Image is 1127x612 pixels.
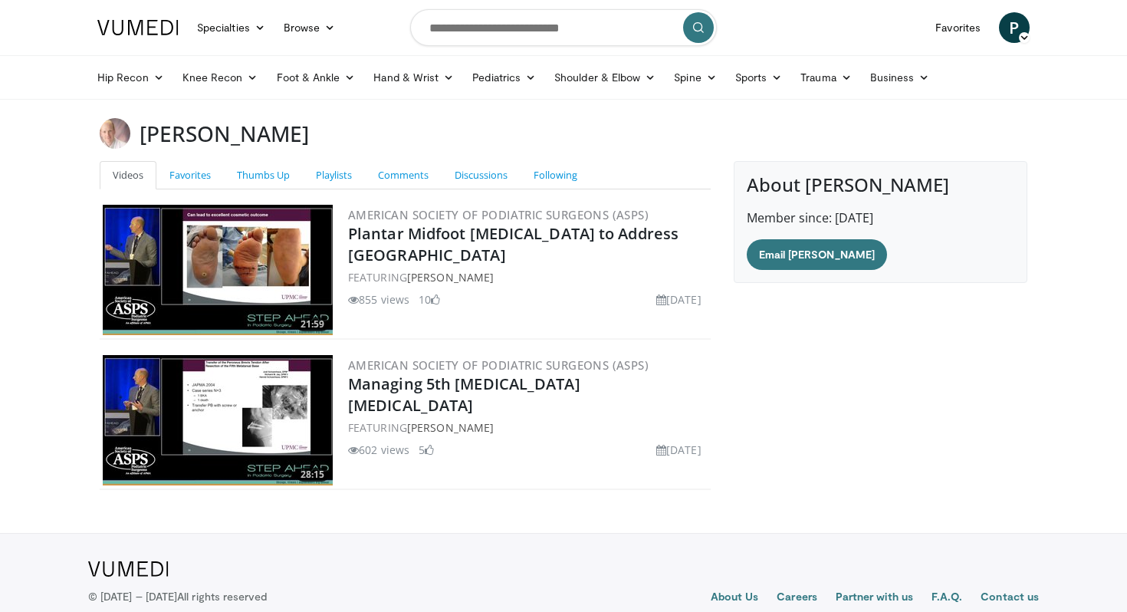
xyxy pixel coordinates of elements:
[348,373,580,416] a: Managing 5th [MEDICAL_DATA] [MEDICAL_DATA]
[545,62,665,93] a: Shoulder & Elbow
[932,589,962,607] a: F.A.Q.
[419,442,434,458] li: 5
[656,442,701,458] li: [DATE]
[836,589,913,607] a: Partner with us
[88,62,173,93] a: Hip Recon
[348,442,409,458] li: 602 views
[173,62,268,93] a: Knee Recon
[348,357,649,373] a: American Society of Podiatric Surgeons (ASPS)
[410,9,717,46] input: Search topics, interventions
[348,291,409,308] li: 855 views
[521,161,590,189] a: Following
[999,12,1030,43] a: P
[463,62,545,93] a: Pediatrics
[103,205,333,335] a: 21:59
[747,174,1014,196] h4: About [PERSON_NAME]
[407,270,494,285] a: [PERSON_NAME]
[981,589,1039,607] a: Contact us
[442,161,521,189] a: Discussions
[791,62,861,93] a: Trauma
[224,161,303,189] a: Thumbs Up
[665,62,725,93] a: Spine
[156,161,224,189] a: Favorites
[726,62,792,93] a: Sports
[419,291,440,308] li: 10
[364,62,463,93] a: Hand & Wrist
[177,590,267,603] span: All rights reserved
[296,468,329,482] span: 28:15
[407,420,494,435] a: [PERSON_NAME]
[348,207,649,222] a: American Society of Podiatric Surgeons (ASPS)
[274,12,345,43] a: Browse
[188,12,274,43] a: Specialties
[100,118,130,149] img: Avatar
[926,12,990,43] a: Favorites
[303,161,365,189] a: Playlists
[747,239,887,270] a: Email [PERSON_NAME]
[103,205,333,335] img: 97fd24ee-ec6d-4fef-839a-c7765e66ff46.300x170_q85_crop-smart_upscale.jpg
[365,161,442,189] a: Comments
[88,561,169,577] img: VuMedi Logo
[711,589,759,607] a: About Us
[348,420,708,436] div: FEATURING
[103,355,333,485] img: 905c9e63-b3d2-481c-8071-21cc297be081.300x170_q85_crop-smart_upscale.jpg
[268,62,365,93] a: Foot & Ankle
[348,223,678,265] a: Plantar Midfoot [MEDICAL_DATA] to Address [GEOGRAPHIC_DATA]
[747,209,1014,227] p: Member since: [DATE]
[103,355,333,485] a: 28:15
[100,161,156,189] a: Videos
[656,291,701,308] li: [DATE]
[777,589,817,607] a: Careers
[140,118,309,149] h3: [PERSON_NAME]
[88,589,268,604] p: © [DATE] – [DATE]
[97,20,179,35] img: VuMedi Logo
[296,318,329,331] span: 21:59
[861,62,939,93] a: Business
[348,269,708,285] div: FEATURING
